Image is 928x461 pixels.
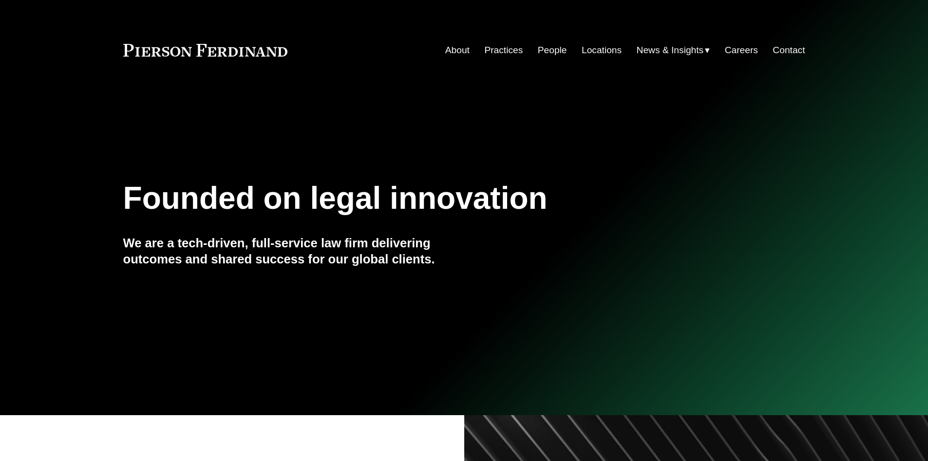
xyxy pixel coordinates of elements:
h4: We are a tech-driven, full-service law firm delivering outcomes and shared success for our global... [123,235,464,267]
h1: Founded on legal innovation [123,180,692,216]
a: Contact [773,41,805,60]
a: Practices [484,41,523,60]
a: Careers [725,41,758,60]
span: News & Insights [637,42,704,59]
a: People [538,41,567,60]
a: Locations [582,41,622,60]
a: About [445,41,470,60]
a: folder dropdown [637,41,710,60]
